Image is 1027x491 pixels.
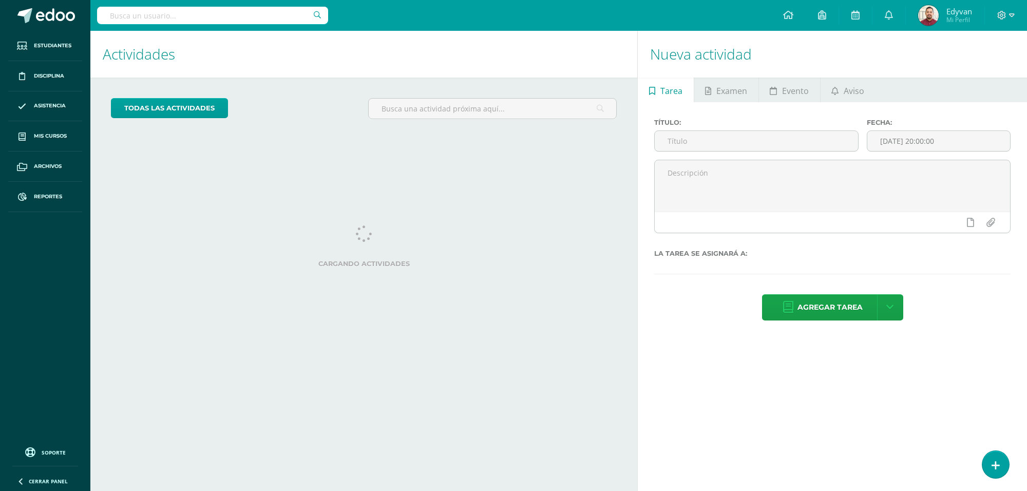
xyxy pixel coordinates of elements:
a: todas las Actividades [111,98,228,118]
span: Aviso [844,79,864,103]
h1: Actividades [103,31,625,78]
input: Busca una actividad próxima aquí... [369,99,617,119]
span: Agregar tarea [797,295,863,320]
label: Cargando actividades [111,260,617,268]
span: Archivos [34,162,62,171]
span: Examen [716,79,747,103]
span: Cerrar panel [29,478,68,485]
span: Mi Perfil [946,15,972,24]
span: Disciplina [34,72,64,80]
a: Disciplina [8,61,82,91]
a: Estudiantes [8,31,82,61]
span: Mis cursos [34,132,67,140]
a: Examen [694,78,758,102]
span: Evento [782,79,809,103]
span: Reportes [34,193,62,201]
a: Mis cursos [8,121,82,152]
span: Soporte [42,449,66,456]
span: Estudiantes [34,42,71,50]
span: Edyvan [946,6,972,16]
input: Busca un usuario... [97,7,328,24]
a: Soporte [12,445,78,459]
h1: Nueva actividad [650,31,1015,78]
label: La tarea se asignará a: [654,250,1011,257]
a: Evento [759,78,820,102]
a: Asistencia [8,91,82,122]
a: Tarea [638,78,693,102]
a: Aviso [821,78,876,102]
span: Tarea [660,79,682,103]
a: Archivos [8,152,82,182]
label: Título: [654,119,859,126]
input: Título [655,131,858,151]
input: Fecha de entrega [867,131,1010,151]
span: Asistencia [34,102,66,110]
label: Fecha: [867,119,1011,126]
a: Reportes [8,182,82,212]
img: da03261dcaf1cb13c371f5bf6591c7ff.png [918,5,939,26]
